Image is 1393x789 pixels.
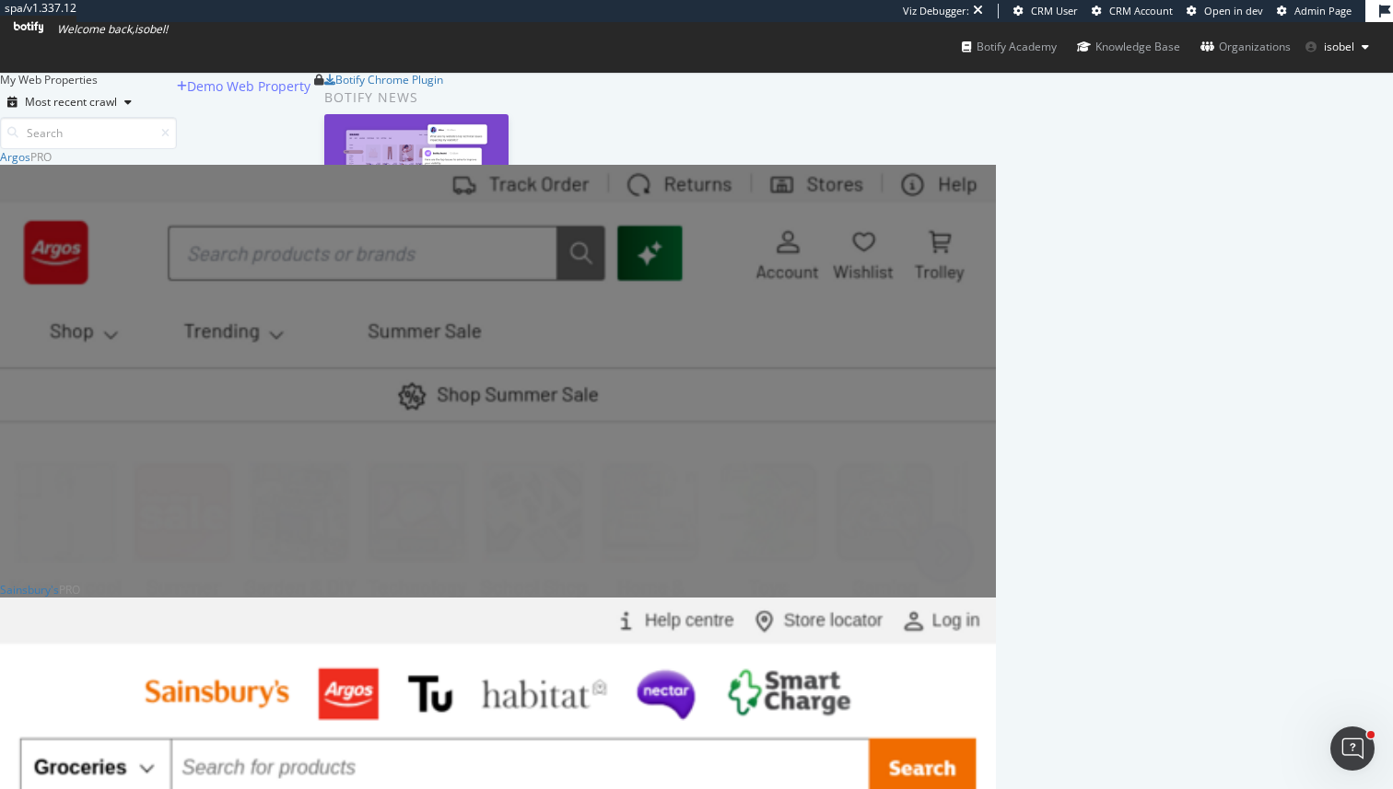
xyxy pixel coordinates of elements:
a: Botify Chrome Plugin [324,72,443,87]
div: Botify Academy [962,38,1057,56]
div: Botify news [324,87,878,108]
div: Pro [59,582,80,598]
button: Demo Web Property [177,72,314,101]
span: Admin Page [1294,4,1352,17]
span: isobel [1324,39,1354,54]
div: Knowledge Base [1077,38,1180,56]
span: CRM User [1031,4,1078,17]
div: Pro [30,149,52,165]
div: Demo Web Property [187,77,310,96]
div: Most recent crawl [25,97,117,108]
a: CRM Account [1092,4,1173,18]
a: Demo Web Property [177,78,314,94]
a: Knowledge Base [1077,22,1180,72]
span: CRM Account [1109,4,1173,17]
button: isobel [1291,32,1384,62]
a: Open in dev [1187,4,1263,18]
iframe: Intercom live chat [1330,726,1375,771]
a: Botify Academy [962,22,1057,72]
span: Open in dev [1204,4,1263,17]
span: Welcome back, isobel ! [57,22,168,37]
a: CRM User [1013,4,1078,18]
img: How to Save Hours on Content and Research Workflows with Botify Assist [324,114,509,211]
a: Admin Page [1277,4,1352,18]
div: Viz Debugger: [903,4,969,18]
div: Organizations [1200,38,1291,56]
div: Botify Chrome Plugin [335,72,443,87]
a: Organizations [1200,22,1291,72]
